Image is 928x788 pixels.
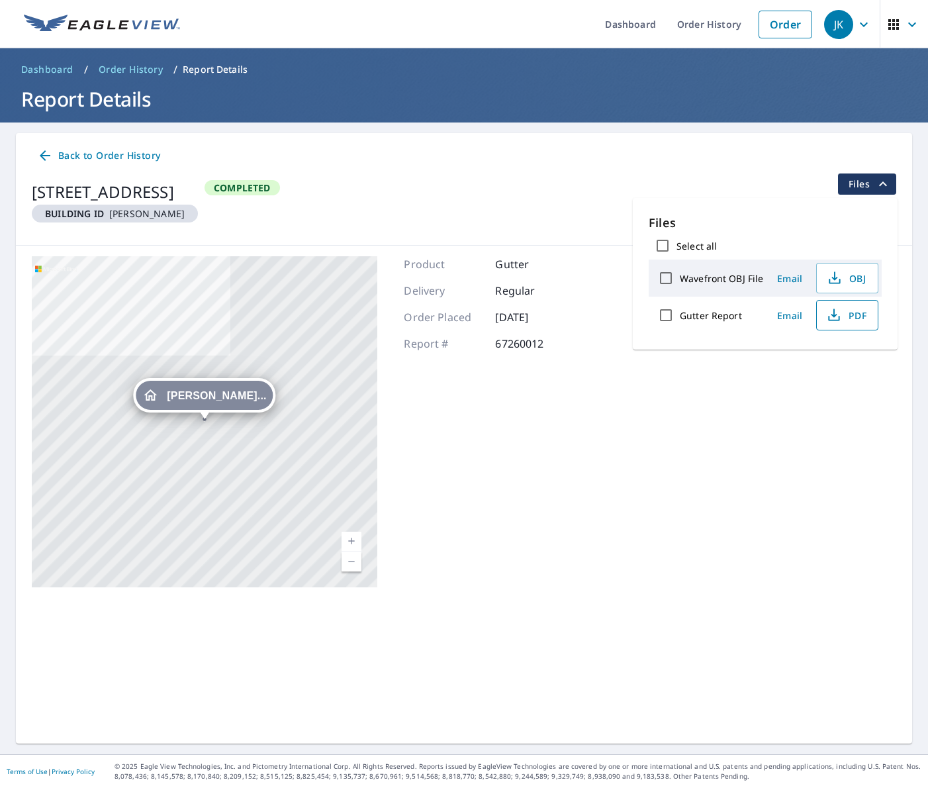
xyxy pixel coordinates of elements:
p: Report # [404,336,483,352]
p: Delivery [404,283,483,299]
label: Wavefront OBJ File [680,272,763,285]
p: Regular [495,283,575,299]
a: Order History [93,59,168,80]
span: Dashboard [21,63,73,76]
img: EV Logo [24,15,180,34]
span: [PERSON_NAME]... [167,391,266,401]
div: [STREET_ADDRESS] [32,180,198,204]
a: Order [759,11,812,38]
button: OBJ [816,263,878,293]
div: JK [824,10,853,39]
li: / [84,62,88,77]
span: Order History [99,63,163,76]
p: Report Details [183,63,248,76]
p: 67260012 [495,336,575,352]
a: Privacy Policy [52,767,95,776]
button: PDF [816,300,878,330]
p: Product [404,256,483,272]
nav: breadcrumb [16,59,912,80]
span: PDF [825,307,867,323]
span: Completed [206,181,279,194]
em: Building ID [45,207,104,220]
a: Back to Order History [32,144,165,168]
span: OBJ [825,270,867,286]
button: filesDropdownBtn-67260012 [837,173,896,195]
label: Select all [676,240,717,252]
p: [DATE] [495,309,575,325]
p: © 2025 Eagle View Technologies, Inc. and Pictometry International Corp. All Rights Reserved. Repo... [115,762,921,781]
span: Files [849,176,891,192]
div: Dropped pin, building Greg Cassalia, Residential property, 5089 S 175th Cir Omaha, NE 68135 [133,378,275,419]
a: Current Level 17, Zoom In [342,532,361,552]
button: Email [768,268,811,289]
p: Files [649,214,882,232]
span: Email [774,309,806,322]
span: Back to Order History [37,148,160,164]
a: Terms of Use [7,767,48,776]
p: Order Placed [404,309,483,325]
button: Email [768,305,811,326]
p: | [7,767,95,775]
h1: Report Details [16,85,912,113]
a: Dashboard [16,59,79,80]
p: Gutter [495,256,575,272]
span: [PERSON_NAME] [37,207,193,220]
label: Gutter Report [680,309,742,322]
li: / [173,62,177,77]
a: Current Level 17, Zoom Out [342,552,361,571]
span: Email [774,272,806,285]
